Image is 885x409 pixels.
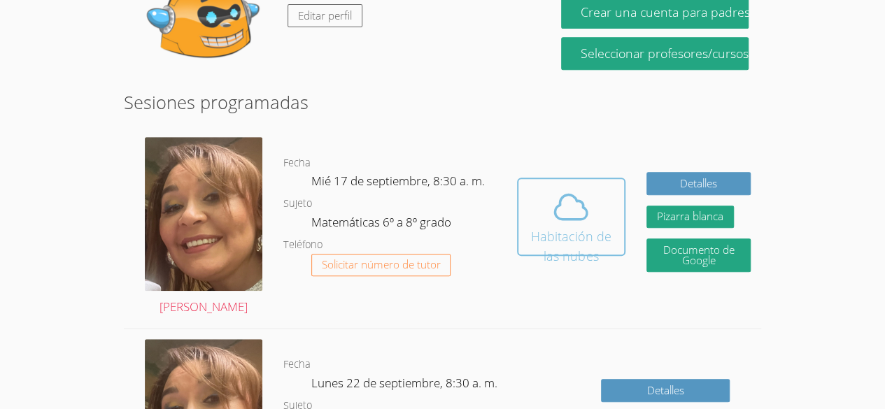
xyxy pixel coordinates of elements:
[581,45,749,62] font: Seleccionar profesores/cursos
[145,137,262,291] img: IMG_0482.jpeg
[601,379,730,402] a: Detalles
[283,156,311,169] font: Fecha
[646,206,734,229] button: Pizarra blanca
[680,176,717,190] font: Detalles
[288,4,362,27] a: Editar perfil
[581,3,750,20] font: Crear una cuenta para padres
[531,228,611,264] font: Habitación de las nubes
[311,375,497,391] font: Lunes 22 de septiembre, 8:30 a. m.
[646,383,684,397] font: Detalles
[298,8,352,22] font: Editar perfil
[145,137,262,317] a: [PERSON_NAME]
[646,172,751,195] a: Detalles
[663,243,734,267] font: Documento de Google
[283,357,311,371] font: Fecha
[311,173,485,189] font: Mié 17 de septiembre, 8:30 a. m.
[561,37,748,70] a: Seleccionar profesores/cursos
[283,196,312,210] font: Sujeto
[322,257,441,271] font: Solicitar número de tutor
[283,238,323,251] font: Teléfono
[311,254,451,277] button: Solicitar número de tutor
[517,178,625,256] button: Habitación de las nubes
[657,209,723,223] font: Pizarra blanca
[160,299,248,315] font: [PERSON_NAME]
[124,90,309,114] font: Sesiones programadas
[311,214,451,230] font: Matemáticas 6º a 8º grado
